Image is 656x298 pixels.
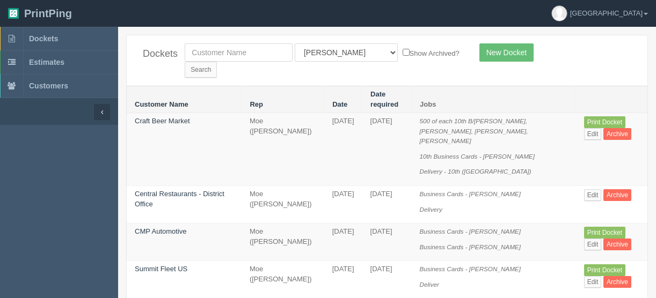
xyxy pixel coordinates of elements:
[420,117,528,144] i: 500 of each 10th B/[PERSON_NAME], [PERSON_NAME], [PERSON_NAME], [PERSON_NAME]
[584,227,625,239] a: Print Docket
[135,190,224,208] a: Central Restaurants - District Office
[403,49,410,56] input: Show Archived?
[29,58,64,66] span: Estimates
[584,239,602,250] a: Edit
[135,227,187,235] a: CMP Automotive
[29,34,58,43] span: Dockets
[332,100,347,108] a: Date
[603,239,631,250] a: Archive
[552,6,567,21] img: avatar_default-7531ab5dedf162e01f1e0bb0964e6a185e93c5c22dfe317fb01d7f8cd2b1632c.jpg
[584,189,602,201] a: Edit
[603,189,631,201] a: Archive
[479,43,534,62] a: New Docket
[135,100,188,108] a: Customer Name
[8,8,19,19] img: logo-3e63b451c926e2ac314895c53de4908e5d424f24456219fb08d385ab2e579770.png
[242,113,324,186] td: Moe ([PERSON_NAME])
[250,100,263,108] a: Rep
[362,223,412,261] td: [DATE]
[584,264,625,276] a: Print Docket
[185,62,217,78] input: Search
[242,185,324,223] td: Moe ([PERSON_NAME])
[584,116,625,128] a: Print Docket
[603,276,631,288] a: Archive
[584,276,602,288] a: Edit
[420,153,535,160] i: 10th Business Cards - [PERSON_NAME]
[412,86,576,113] th: Jobs
[603,128,631,140] a: Archive
[420,281,439,288] i: Deliver
[29,81,68,90] span: Customers
[362,185,412,223] td: [DATE]
[362,113,412,186] td: [DATE]
[420,228,521,235] i: Business Cards - [PERSON_NAME]
[420,168,531,175] i: Delivery - 10th ([GEOGRAPHIC_DATA])
[584,128,602,140] a: Edit
[403,47,460,59] label: Show Archived?
[370,90,398,108] a: Date required
[135,265,187,273] a: Summit Fleet US
[185,43,293,62] input: Customer Name
[143,49,169,59] h4: Dockets
[420,265,521,272] i: Business Cards - [PERSON_NAME]
[324,223,362,261] td: [DATE]
[420,190,521,197] i: Business Cards - [PERSON_NAME]
[420,206,442,213] i: Delivery
[242,223,324,261] td: Moe ([PERSON_NAME])
[135,117,190,125] a: Craft Beer Market
[324,185,362,223] td: [DATE]
[420,243,521,250] i: Business Cards - [PERSON_NAME]
[324,113,362,186] td: [DATE]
